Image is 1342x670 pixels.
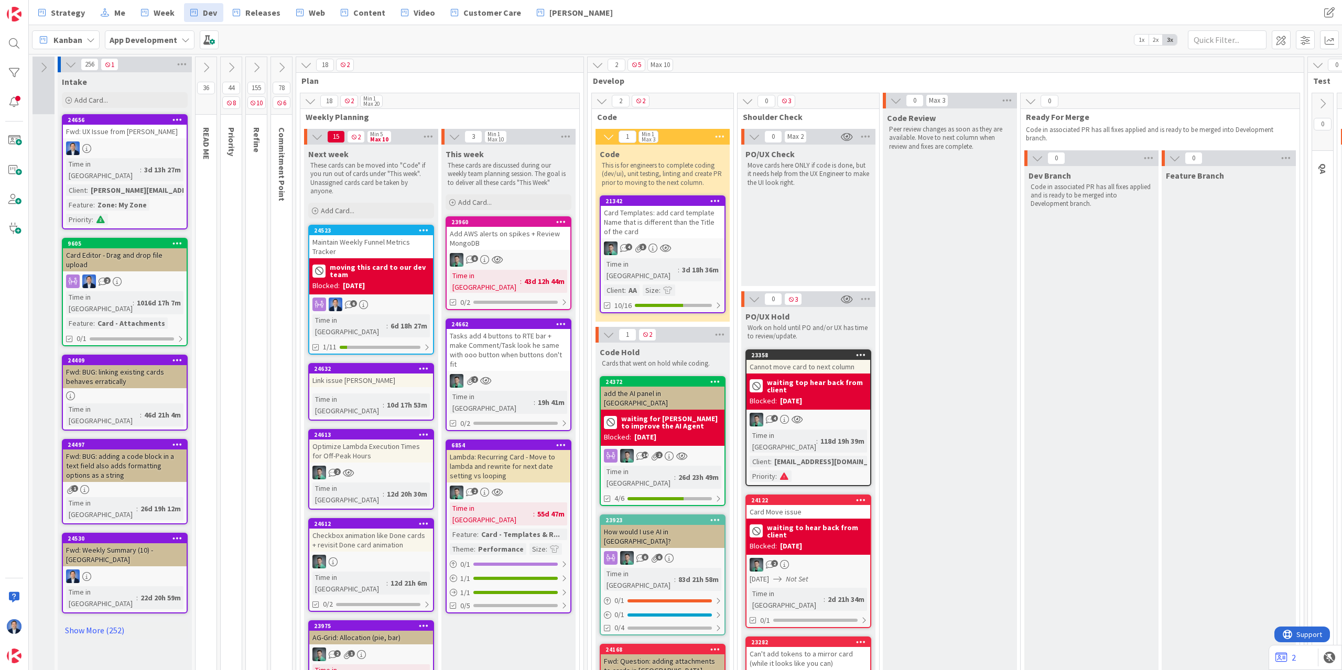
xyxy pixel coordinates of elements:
[627,59,645,71] span: 5
[309,621,433,644] div: 23975AG-Grid: Allocation (pie, bar)
[602,359,723,368] p: Cards that went on hold while coding.
[66,317,93,329] div: Feature
[1314,118,1332,130] span: 0
[66,158,140,181] div: Time in [GEOGRAPHIC_DATA]
[676,471,721,483] div: 26d 23h 49m
[309,364,433,387] div: 24632Link issue [PERSON_NAME]
[320,95,338,107] span: 18
[95,199,149,211] div: Zone: My Zone
[384,399,430,411] div: 10d 17h 53m
[608,59,625,71] span: 2
[1318,163,1328,174] span: QA
[197,82,215,94] span: 36
[336,59,354,71] span: 2
[643,284,659,296] div: Size
[601,196,724,206] div: 21342
[750,558,763,572] img: VP
[1166,170,1224,181] span: Feature Branch
[604,466,674,489] div: Time in [GEOGRAPHIC_DATA]
[659,284,661,296] span: :
[370,131,383,137] div: Min 5
[1041,95,1058,107] span: 0
[640,244,646,250] span: 3
[1031,183,1152,208] p: Code in associated PR has all fixes applied and is ready to be merged into Development branch.
[750,470,775,482] div: Priority
[301,75,570,86] span: Plan
[520,276,522,287] span: :
[818,435,867,447] div: 118d 19h 39m
[906,94,924,107] span: 0
[309,430,433,440] div: 24613
[226,3,287,22] a: Releases
[62,76,87,87] span: Intake
[887,113,936,123] span: Code Review
[1026,112,1286,122] span: Ready For Merge
[138,503,183,514] div: 26d 19h 12m
[447,558,570,571] div: 0/1
[309,226,433,258] div: 24523Maintain Weekly Funnel Metrics Tracker
[63,274,187,288] div: DP
[93,199,95,211] span: :
[605,197,724,205] div: 21342
[7,619,21,634] img: DP
[619,130,636,143] span: 1
[66,403,140,426] div: Time in [GEOGRAPHIC_DATA]
[535,397,567,408] div: 19h 41m
[290,3,331,22] a: Web
[746,496,870,519] div: 24122Card Move issue
[447,486,570,499] div: VP
[309,466,433,479] div: VP
[593,75,1291,86] span: Develop
[750,413,763,426] img: VP
[619,328,636,341] span: 1
[363,96,376,101] div: Min 1
[450,502,533,525] div: Time in [GEOGRAPHIC_DATA]
[94,3,132,22] a: Me
[535,508,567,520] div: 55d 47m
[764,130,782,143] span: 0
[626,284,640,296] div: AA
[306,112,566,122] span: Weekly Planning
[310,161,432,195] p: These cards can be moved into "Code" if you run out of cards under "This week". Unassigned cards ...
[604,241,618,255] img: VP
[66,184,86,196] div: Client
[614,300,632,311] span: 10/16
[334,3,392,22] a: Content
[447,320,570,371] div: 24662Tasks add 4 buttons to RTE bar + make Comment/Task look he same with ooo button when buttons...
[226,127,237,156] span: Priority
[63,440,187,482] div: 24497Fwd: BUG: adding a code block in a text field also adds formatting options as a string
[330,263,430,278] b: moving this card to our dev team
[601,551,724,565] div: VP
[140,164,142,175] span: :
[750,430,816,453] div: Time in [GEOGRAPHIC_DATA]
[757,95,775,107] span: 0
[600,149,620,159] span: Code
[203,6,217,19] span: Dev
[309,6,325,19] span: Web
[447,374,570,388] div: VP
[889,125,1011,151] p: Peer review changes as soon as they are available. Move to next column when review and fixes are ...
[63,115,187,125] div: 24656
[620,551,634,565] img: VP
[634,432,656,443] div: [DATE]
[450,486,463,499] img: VP
[363,101,380,106] div: Max 20
[624,284,626,296] span: :
[68,357,187,364] div: 24409
[746,496,870,505] div: 24122
[678,264,679,276] span: :
[63,239,187,248] div: 9605
[63,569,187,583] div: DP
[743,112,866,122] span: Shoulder Check
[308,149,349,159] span: Next week
[787,134,804,139] div: Max 2
[601,449,724,463] div: VP
[247,82,265,94] span: 155
[142,164,183,175] div: 3d 13h 27m
[451,321,570,328] div: 24662
[601,594,724,607] div: 0/1
[679,264,721,276] div: 3d 18h 36m
[446,149,484,159] span: This week
[447,329,570,371] div: Tasks add 4 buttons to RTE bar + make Comment/Task look he same with ooo button when buttons don'...
[222,82,240,94] span: 44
